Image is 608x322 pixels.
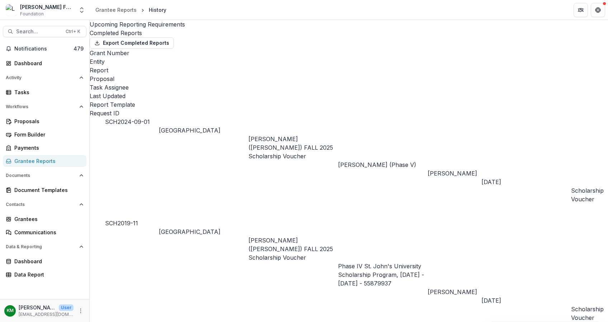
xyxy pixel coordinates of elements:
[6,173,76,178] span: Documents
[90,92,608,100] div: Last Updated
[591,3,605,17] button: Get Help
[90,75,608,83] div: Proposal
[159,228,220,235] a: [GEOGRAPHIC_DATA]
[90,66,608,75] div: Report
[3,26,86,37] button: Search...
[19,304,56,311] p: [PERSON_NAME]
[14,271,81,278] div: Data Report
[90,109,608,117] div: Request ID
[338,263,424,287] a: Phase IV St. John's University Scholarship Program, [DATE] - [DATE] - 55879937
[19,311,73,318] p: [EMAIL_ADDRESS][DOMAIN_NAME]
[90,100,608,109] div: Report Template
[6,244,76,249] span: Data & Reporting
[248,135,333,160] a: [PERSON_NAME] ([PERSON_NAME]) FALL 2025 Scholarship Voucher
[3,57,86,69] a: Dashboard
[14,157,81,165] div: Grantee Reports
[159,127,220,134] a: [GEOGRAPHIC_DATA]
[6,75,76,80] span: Activity
[14,46,73,52] span: Notifications
[571,187,604,203] a: Scholarship Voucher
[3,129,86,140] a: Form Builder
[3,184,86,196] a: Document Templates
[73,45,84,52] span: 479
[3,43,86,54] button: Notifications479
[20,3,74,11] div: [PERSON_NAME] Fund for the Blind
[64,28,82,35] div: Ctrl + K
[95,6,137,14] div: Grantee Reports
[428,288,481,296] div: [PERSON_NAME]
[76,307,85,315] button: More
[6,104,76,109] span: Workflows
[149,6,166,14] div: History
[571,306,604,321] a: Scholarship Voucher
[20,11,44,17] span: Foundation
[92,5,169,15] nav: breadcrumb
[90,49,608,57] div: Grant Number
[428,169,481,178] div: [PERSON_NAME]
[90,57,608,66] div: Entity
[3,155,86,167] a: Grantee Reports
[3,72,86,83] button: Open Activity
[3,115,86,127] a: Proposals
[3,269,86,280] a: Data Report
[3,142,86,154] a: Payments
[3,255,86,267] a: Dashboard
[481,178,571,186] div: [DATE]
[105,219,159,227] div: SCH2019-11
[14,131,81,138] div: Form Builder
[90,37,174,49] button: Export Completed Reports
[14,88,81,96] div: Tasks
[14,59,81,67] div: Dashboard
[90,83,608,92] div: Task Assignee
[3,86,86,98] a: Tasks
[14,144,81,152] div: Payments
[6,202,76,207] span: Contacts
[3,241,86,253] button: Open Data & Reporting
[3,226,86,238] a: Communications
[248,237,333,261] a: [PERSON_NAME] ([PERSON_NAME]) FALL 2025 Scholarship Voucher
[3,101,86,112] button: Open Workflows
[14,215,81,223] div: Grantees
[90,29,608,37] a: Completed Reports
[3,170,86,181] button: Open Documents
[90,20,608,29] a: Upcoming Reporting Requirements
[481,296,571,305] div: [DATE]
[59,304,73,311] p: User
[3,213,86,225] a: Grantees
[14,229,81,236] div: Communications
[105,117,159,126] div: SCH2024-09-01
[92,5,139,15] a: Grantee Reports
[14,186,81,194] div: Document Templates
[7,308,14,313] div: Kate Morris
[16,29,61,35] span: Search...
[574,3,588,17] button: Partners
[6,4,17,16] img: Lavelle Fund for the Blind
[14,117,81,125] div: Proposals
[77,3,87,17] button: Open entity switcher
[14,258,81,265] div: Dashboard
[3,199,86,210] button: Open Contacts
[338,161,416,168] a: [PERSON_NAME] (Phase V)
